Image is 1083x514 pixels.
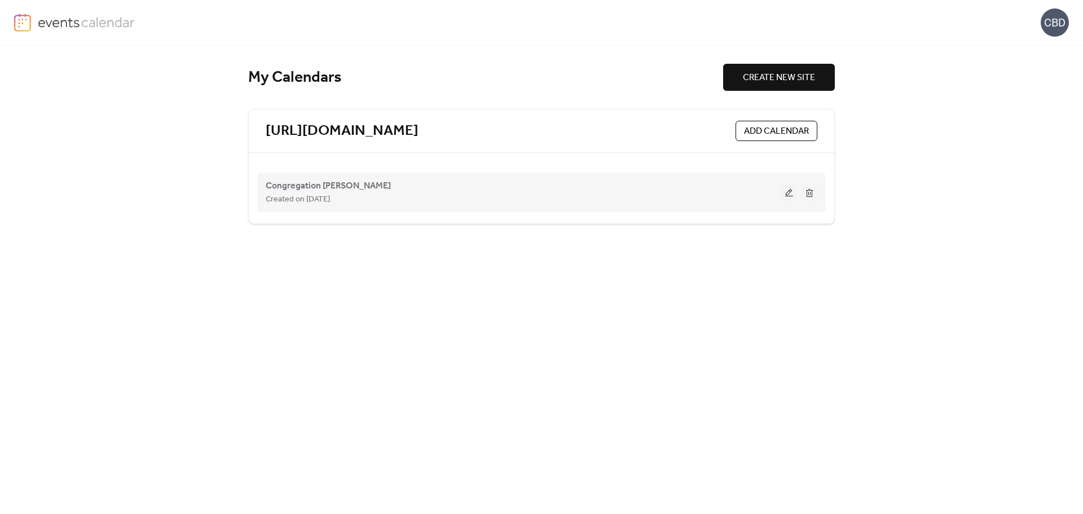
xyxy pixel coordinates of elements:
div: CBD [1041,8,1069,37]
img: logo [14,14,31,32]
span: ADD CALENDAR [744,125,809,138]
span: CREATE NEW SITE [743,71,815,85]
div: My Calendars [248,68,723,87]
button: ADD CALENDAR [736,121,817,141]
a: Congregation [PERSON_NAME] [266,183,391,189]
span: Created on [DATE] [266,193,330,207]
a: [URL][DOMAIN_NAME] [266,122,419,140]
img: logo-type [38,14,135,30]
span: Congregation [PERSON_NAME] [266,179,391,193]
button: CREATE NEW SITE [723,64,835,91]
